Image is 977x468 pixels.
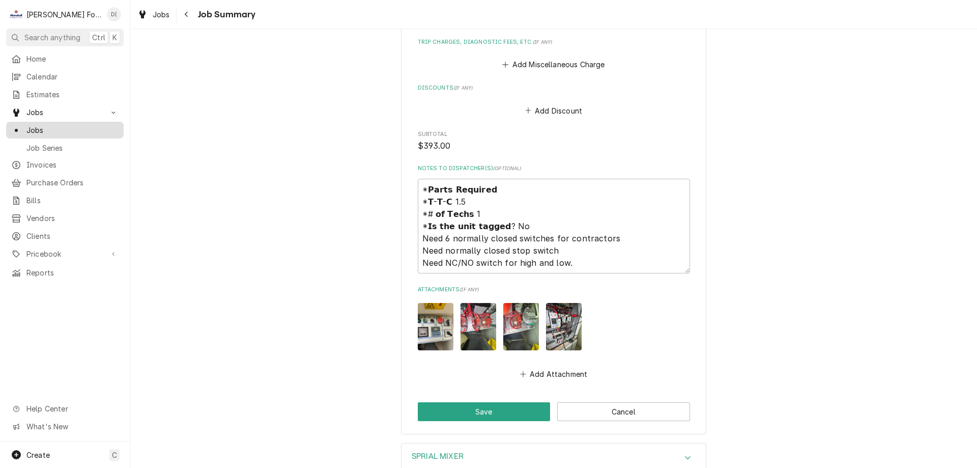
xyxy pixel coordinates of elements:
[26,195,119,206] span: Bills
[418,130,690,152] div: Subtotal
[418,179,690,273] textarea: *𝗣𝗮𝗿𝘁𝘀 𝗥𝗲𝗾𝘂𝗶𝗿𝗲𝗱 *𝗧-𝗧-𝗖 1.5 *# 𝗼𝗳 𝗧𝗲𝗰𝗵𝘀 1 *𝗜𝘀 𝘁𝗵𝗲 𝘂𝗻𝗶𝘁 𝘁𝗮𝗴𝗴𝗲𝗱? No Need 6 normally closed switches ...
[112,450,117,460] span: C
[418,286,690,294] label: Attachments
[6,174,124,191] a: Purchase Orders
[179,6,195,22] button: Navigate back
[26,125,119,135] span: Jobs
[418,140,690,152] span: Subtotal
[523,103,584,118] button: Add Discount
[26,267,119,278] span: Reports
[26,89,119,100] span: Estimates
[418,303,453,350] img: PMOCzLUT3uTHPjElejpK
[24,32,80,43] span: Search anything
[133,6,174,23] a: Jobs
[418,164,690,173] label: Notes to Dispatcher(s)
[533,39,552,45] span: ( if any )
[459,287,479,292] span: ( if any )
[26,159,119,170] span: Invoices
[9,7,23,21] div: Marshall Food Equipment Service's Avatar
[6,228,124,244] a: Clients
[493,166,522,171] span: ( optional )
[26,9,101,20] div: [PERSON_NAME] Food Equipment Service
[418,38,690,72] div: Trip Charges, Diagnostic Fees, etc.
[6,29,124,46] button: Search anythingCtrlK
[6,400,124,417] a: Go to Help Center
[503,303,539,350] img: 8xucjxAyRsmqbwkfl6YQ
[26,421,118,432] span: What's New
[6,210,124,227] a: Vendors
[6,418,124,435] a: Go to What's New
[195,8,256,21] span: Job Summary
[107,7,121,21] div: D(
[6,192,124,209] a: Bills
[26,403,118,414] span: Help Center
[9,7,23,21] div: M
[453,85,473,91] span: ( if any )
[26,107,103,118] span: Jobs
[6,50,124,67] a: Home
[546,303,582,350] img: gRkSwlnrSkm655iboSgf
[418,84,690,118] div: Discounts
[418,38,690,46] label: Trip Charges, Diagnostic Fees, etc.
[92,32,105,43] span: Ctrl
[518,367,589,381] button: Add Attachment
[418,164,690,273] div: Notes to Dispatcher(s)
[107,7,121,21] div: Derek Testa (81)'s Avatar
[461,303,496,350] img: XgODnXeGRoqQ0UWNdMPl
[6,156,124,173] a: Invoices
[418,402,690,421] div: Button Group
[6,86,124,103] a: Estimates
[26,213,119,224] span: Vendors
[112,32,117,43] span: K
[418,84,690,92] label: Discounts
[418,141,451,151] span: $393.00
[26,451,50,459] span: Create
[6,68,124,85] a: Calendar
[501,58,607,72] button: Add Miscellaneous Charge
[418,402,551,421] button: Save
[26,231,119,241] span: Clients
[26,177,119,188] span: Purchase Orders
[412,452,464,461] h3: SPRIAL MIXER
[6,140,124,156] a: Job Series
[6,122,124,139] a: Jobs
[6,245,124,262] a: Go to Pricebook
[418,130,690,139] span: Subtotal
[6,104,124,121] a: Go to Jobs
[153,9,170,20] span: Jobs
[26,53,119,64] span: Home
[557,402,690,421] button: Cancel
[26,71,119,82] span: Calendar
[418,286,690,381] div: Attachments
[6,264,124,281] a: Reports
[26,249,103,259] span: Pricebook
[418,402,690,421] div: Button Group Row
[26,143,119,153] span: Job Series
